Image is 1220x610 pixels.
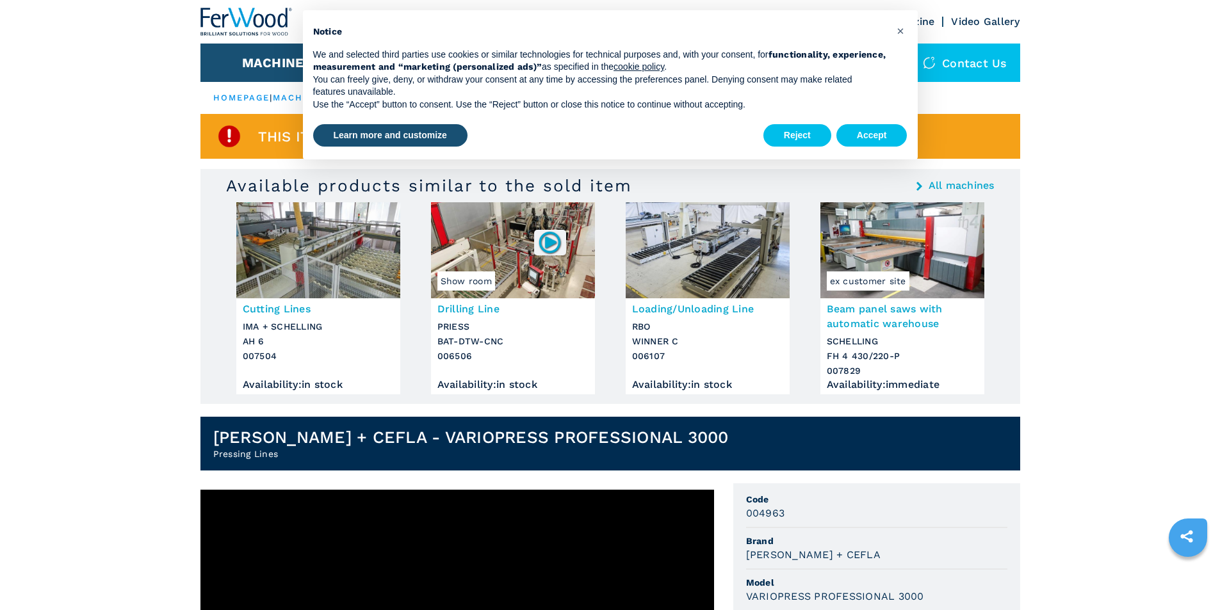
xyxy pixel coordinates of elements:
img: Drilling Line PRIESS BAT-DTW-CNC [431,202,595,298]
span: × [897,23,904,38]
a: Loading/Unloading Line RBO WINNER CLoading/Unloading LineRBOWINNER C006107Availability:in stock [626,202,790,394]
h3: PRIESS BAT-DTW-CNC 006506 [437,319,589,364]
a: HOMEPAGE [213,93,270,102]
span: Show room [437,271,495,291]
a: All machines [929,181,995,191]
h3: VARIOPRESS PROFESSIONAL 3000 [746,589,924,604]
h3: SCHELLING FH 4 430/220-P 007829 [827,334,978,378]
img: Beam panel saws with automatic warehouse SCHELLING FH 4 430/220-P [820,202,984,298]
h2: Pressing Lines [213,447,729,460]
h3: Drilling Line [437,301,589,316]
div: Availability : in stock [243,381,394,388]
h3: Cutting Lines [243,301,394,316]
a: sharethis [1171,520,1203,552]
span: Code [746,493,1007,506]
span: | [270,93,272,102]
p: Use the “Accept” button to consent. Use the “Reject” button or close this notice to continue with... [313,99,887,111]
button: Reject [763,124,831,147]
div: Availability : in stock [437,381,589,388]
a: cookie policy [614,61,664,72]
h1: [PERSON_NAME] + CEFLA - VARIOPRESS PROFESSIONAL 3000 [213,427,729,447]
h3: Loading/Unloading Line [632,301,783,316]
button: Accept [836,124,907,147]
div: Contact us [910,44,1020,82]
h3: Beam panel saws with automatic warehouse [827,301,978,331]
button: Machines [242,55,313,70]
a: Cutting Lines IMA + SCHELLING AH 6Cutting LinesIMA + SCHELLINGAH 6007504Availability:in stock [236,202,400,394]
div: Availability : in stock [632,381,783,388]
img: SoldProduct [216,124,242,149]
button: Learn more and customize [313,124,468,147]
img: Ferwood [200,8,293,36]
h3: 004963 [746,506,785,520]
span: Brand [746,534,1007,547]
a: Beam panel saws with automatic warehouse SCHELLING FH 4 430/220-Pex customer siteBeam panel saws ... [820,202,984,394]
a: Drilling Line PRIESS BAT-DTW-CNCShow room006506Drilling LinePRIESSBAT-DTW-CNC006506Availability:i... [431,202,595,394]
h2: Notice [313,26,887,38]
a: Video Gallery [951,15,1020,28]
span: ex customer site [827,271,909,291]
img: Cutting Lines IMA + SCHELLING AH 6 [236,202,400,298]
span: This item is already sold [258,129,461,144]
span: Model [746,576,1007,589]
a: machines [273,93,328,102]
h3: Available products similar to the sold item [226,175,632,196]
p: We and selected third parties use cookies or similar technologies for technical purposes and, wit... [313,49,887,74]
strong: functionality, experience, measurement and “marketing (personalized ads)” [313,49,886,72]
h3: IMA + SCHELLING AH 6 007504 [243,319,394,364]
img: Contact us [923,56,936,69]
div: Availability : immediate [827,381,978,388]
h3: [PERSON_NAME] + CEFLA [746,547,881,562]
p: You can freely give, deny, or withdraw your consent at any time by accessing the preferences pane... [313,74,887,99]
img: Loading/Unloading Line RBO WINNER C [626,202,790,298]
h3: RBO WINNER C 006107 [632,319,783,364]
button: Close this notice [891,20,911,41]
img: 006506 [537,230,562,255]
